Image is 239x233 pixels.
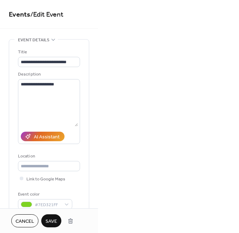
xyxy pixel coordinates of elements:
span: Cancel [16,218,34,225]
span: #7ED321FF [35,201,61,209]
button: Cancel [11,214,38,227]
span: / Edit Event [30,8,63,22]
span: Save [45,218,57,225]
div: Title [18,48,79,56]
div: Event color [18,191,71,198]
button: AI Assistant [21,132,65,141]
div: Location [18,153,79,160]
button: Save [41,214,61,227]
span: Link to Google Maps [26,175,65,183]
a: Events [9,8,30,22]
span: Event details [18,36,49,44]
div: AI Assistant [34,133,60,141]
div: Description [18,71,79,78]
